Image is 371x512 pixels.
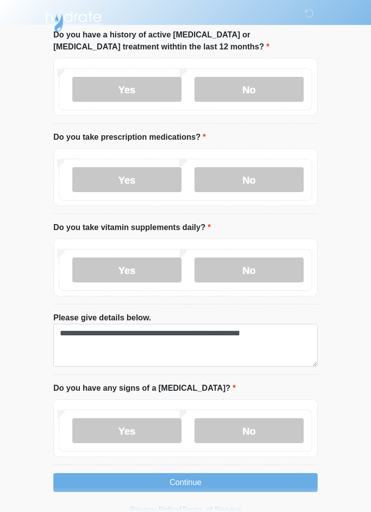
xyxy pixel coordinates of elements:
label: Do you have any signs of a [MEDICAL_DATA]? [53,382,236,394]
label: Yes [72,77,182,102]
label: No [194,418,304,443]
label: Yes [72,418,182,443]
img: Hydrate IV Bar - Chandler Logo [43,7,103,32]
label: No [194,167,304,192]
button: Continue [53,473,318,492]
label: Do you have a history of active [MEDICAL_DATA] or [MEDICAL_DATA] treatment withtin the last 12 mo... [53,29,318,53]
label: Do you take prescription medications? [53,131,206,143]
label: Do you take vitamin supplements daily? [53,222,211,234]
label: No [194,77,304,102]
label: Yes [72,167,182,192]
label: Yes [72,257,182,282]
label: No [194,257,304,282]
label: Please give details below. [53,312,151,324]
